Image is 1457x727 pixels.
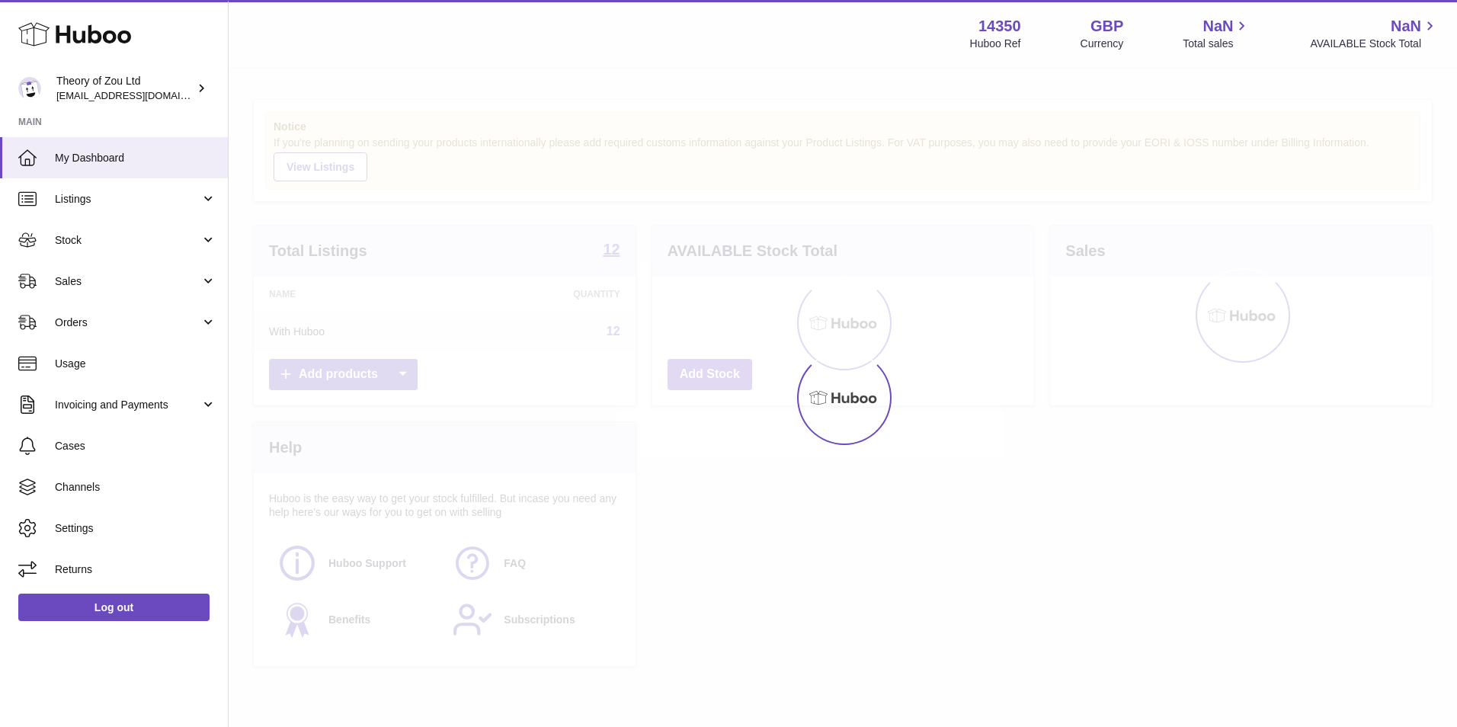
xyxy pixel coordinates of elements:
[1183,37,1250,51] span: Total sales
[18,594,210,621] a: Log out
[55,274,200,289] span: Sales
[970,37,1021,51] div: Huboo Ref
[55,357,216,371] span: Usage
[55,233,200,248] span: Stock
[1310,37,1439,51] span: AVAILABLE Stock Total
[55,398,200,412] span: Invoicing and Payments
[1090,16,1123,37] strong: GBP
[1081,37,1124,51] div: Currency
[978,16,1021,37] strong: 14350
[1183,16,1250,51] a: NaN Total sales
[55,151,216,165] span: My Dashboard
[55,439,216,453] span: Cases
[55,480,216,495] span: Channels
[55,521,216,536] span: Settings
[55,315,200,330] span: Orders
[1310,16,1439,51] a: NaN AVAILABLE Stock Total
[1391,16,1421,37] span: NaN
[56,74,194,103] div: Theory of Zou Ltd
[18,77,41,100] img: internalAdmin-14350@internal.huboo.com
[1202,16,1233,37] span: NaN
[55,192,200,207] span: Listings
[56,89,224,101] span: [EMAIL_ADDRESS][DOMAIN_NAME]
[55,562,216,577] span: Returns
